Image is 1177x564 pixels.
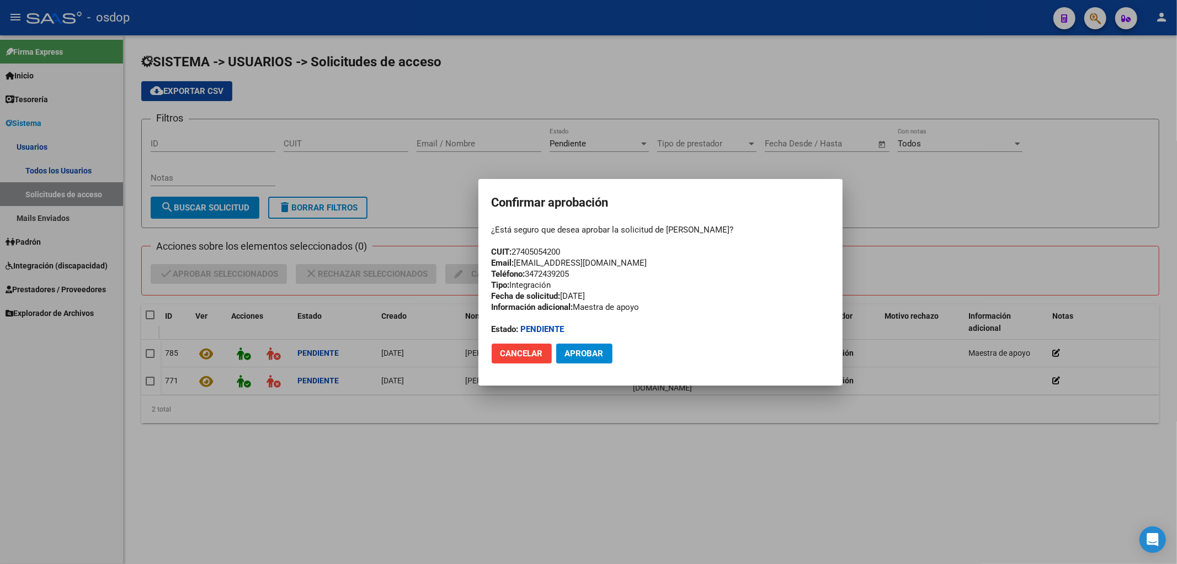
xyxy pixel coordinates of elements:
[492,258,514,268] strong: Email:
[492,224,829,335] div: ¿Está seguro que desea aprobar la solicitud de [PERSON_NAME]? 27405054200 [EMAIL_ADDRESS][DOMAIN_...
[492,324,519,334] strong: Estado:
[500,349,543,359] span: Cancelar
[1139,526,1166,553] div: Open Intercom Messenger
[492,269,525,279] strong: Teléfono:
[565,349,604,359] span: Aprobar
[492,302,573,312] strong: Información adicional:
[492,247,512,257] strong: CUIT:
[492,280,510,290] strong: Tipo:
[492,291,561,301] strong: Fecha de solicitud:
[556,344,613,363] button: Aprobar
[492,192,829,213] h2: Confirmar aprobación
[521,324,564,334] strong: Pendiente
[492,344,552,363] button: Cancelar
